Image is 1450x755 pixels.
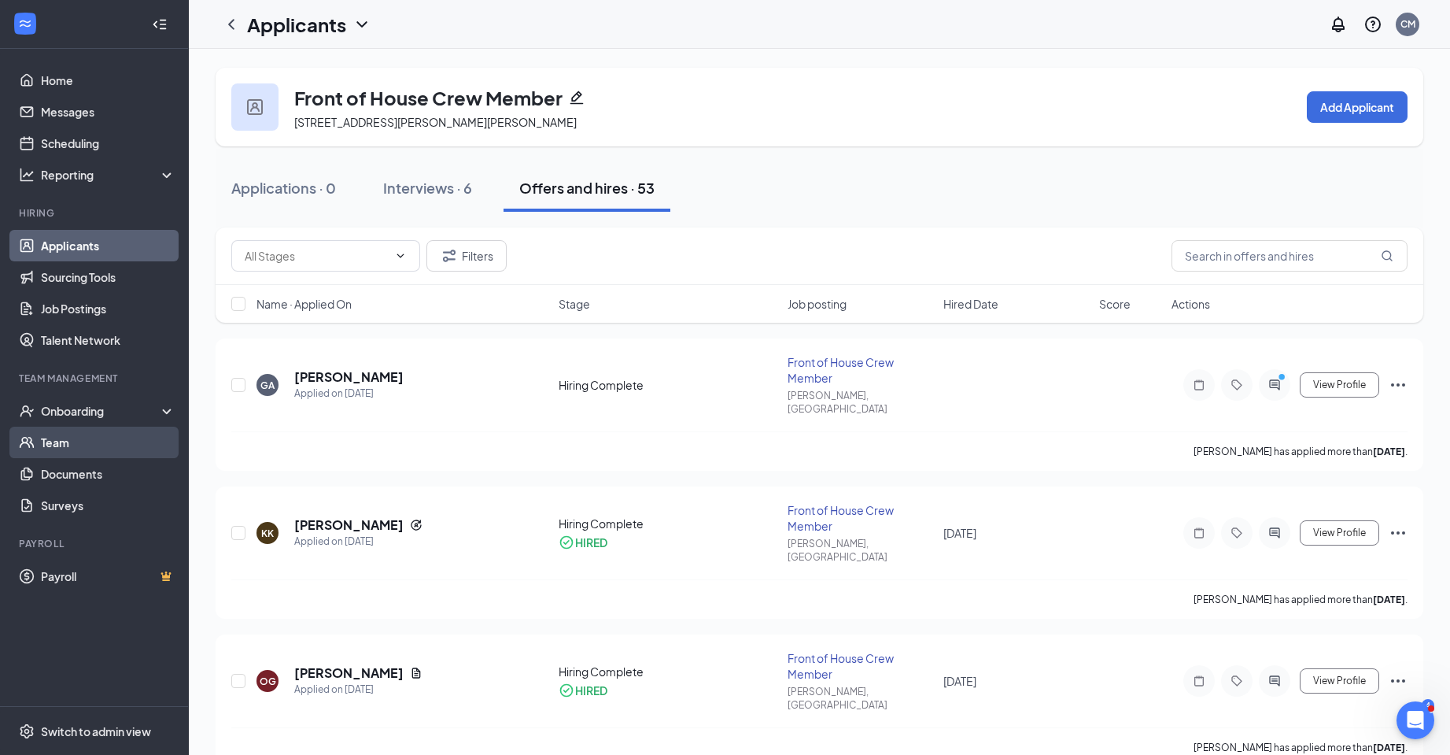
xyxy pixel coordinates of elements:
[19,724,35,739] svg: Settings
[559,535,574,550] svg: CheckmarkCircle
[1373,594,1405,605] b: [DATE]
[1329,15,1348,34] svg: Notifications
[1190,675,1208,687] svg: Note
[19,403,35,419] svg: UserCheck
[1099,296,1131,312] span: Score
[1373,446,1405,457] b: [DATE]
[352,15,371,34] svg: ChevronDown
[19,167,35,183] svg: Analysis
[1227,379,1246,391] svg: Tag
[519,178,655,198] div: Offers and hires · 53
[559,664,778,679] div: Hiring Complete
[1389,376,1408,394] svg: Ellipses
[19,372,172,385] div: Team Management
[294,368,404,386] h5: [PERSON_NAME]
[1389,524,1408,542] svg: Ellipses
[559,683,574,698] svg: CheckmarkCircle
[440,246,459,265] svg: Filter
[410,667,422,679] svg: Document
[294,115,577,129] span: [STREET_ADDRESS][PERSON_NAME][PERSON_NAME]
[152,17,168,32] svg: Collapse
[1227,527,1246,539] svg: Tag
[1313,379,1366,390] span: View Profile
[245,247,388,265] input: All Stages
[260,675,276,688] div: OG
[788,389,934,416] div: [PERSON_NAME], [GEOGRAPHIC_DATA]
[1397,701,1434,739] iframe: Intercom live chat
[1381,250,1393,262] svg: MagnifyingGlass
[559,377,778,393] div: Hiring Complete
[559,296,590,312] span: Stage
[222,15,241,34] svg: ChevronLeft
[41,324,175,356] a: Talent Network
[1422,699,1434,712] div: 4
[1275,372,1293,385] svg: PrimaryDot
[247,99,263,115] img: user icon
[41,261,175,293] a: Sourcing Tools
[19,206,172,220] div: Hiring
[41,230,175,261] a: Applicants
[294,682,422,698] div: Applied on [DATE]
[294,664,404,682] h5: [PERSON_NAME]
[1190,379,1208,391] svg: Note
[1265,675,1284,687] svg: ActiveChat
[394,250,407,262] svg: ChevronDown
[41,490,175,521] a: Surveys
[788,650,934,682] div: Front of House Crew Member
[1313,675,1366,687] span: View Profile
[1194,593,1408,606] p: [PERSON_NAME] has applied more than .
[1400,17,1415,31] div: CM
[1227,675,1246,687] svg: Tag
[1265,379,1284,391] svg: ActiveChat
[1171,240,1408,272] input: Search in offers and hires
[788,537,934,564] div: [PERSON_NAME], [GEOGRAPHIC_DATA]
[575,683,607,698] div: HIRED
[788,296,847,312] span: Job posting
[19,537,172,550] div: Payroll
[41,65,175,96] a: Home
[1373,742,1405,753] b: [DATE]
[231,178,336,198] div: Applications · 0
[41,561,175,592] a: PayrollCrown
[426,240,507,272] button: Filter Filters
[294,534,422,550] div: Applied on [DATE]
[1300,520,1379,546] button: View Profile
[1300,372,1379,398] button: View Profile
[788,685,934,712] div: [PERSON_NAME], [GEOGRAPHIC_DATA]
[41,458,175,490] a: Documents
[1194,445,1408,458] p: [PERSON_NAME] has applied more than .
[575,535,607,550] div: HIRED
[410,519,422,531] svg: Reapply
[294,386,404,402] div: Applied on [DATE]
[788,502,934,534] div: Front of House Crew Member
[1171,296,1210,312] span: Actions
[559,516,778,531] div: Hiring Complete
[1389,672,1408,690] svg: Ellipses
[943,674,976,688] span: [DATE]
[569,90,585,105] svg: Pencil
[41,724,151,739] div: Switch to admin view
[294,84,563,111] h3: Front of House Crew Member
[1190,527,1208,539] svg: Note
[256,296,352,312] span: Name · Applied On
[294,516,404,534] h5: [PERSON_NAME]
[943,296,998,312] span: Hired Date
[260,379,275,392] div: GA
[41,167,176,183] div: Reporting
[247,11,346,38] h1: Applicants
[1307,91,1408,123] button: Add Applicant
[383,178,472,198] div: Interviews · 6
[41,427,175,458] a: Team
[1265,527,1284,539] svg: ActiveChat
[788,354,934,386] div: Front of House Crew Member
[1363,15,1382,34] svg: QuestionInfo
[41,128,175,159] a: Scheduling
[1300,668,1379,694] button: View Profile
[41,96,175,128] a: Messages
[17,16,33,31] svg: WorkstreamLogo
[41,403,162,419] div: Onboarding
[41,293,175,324] a: Job Postings
[261,527,274,540] div: KK
[1194,741,1408,754] p: [PERSON_NAME] has applied more than .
